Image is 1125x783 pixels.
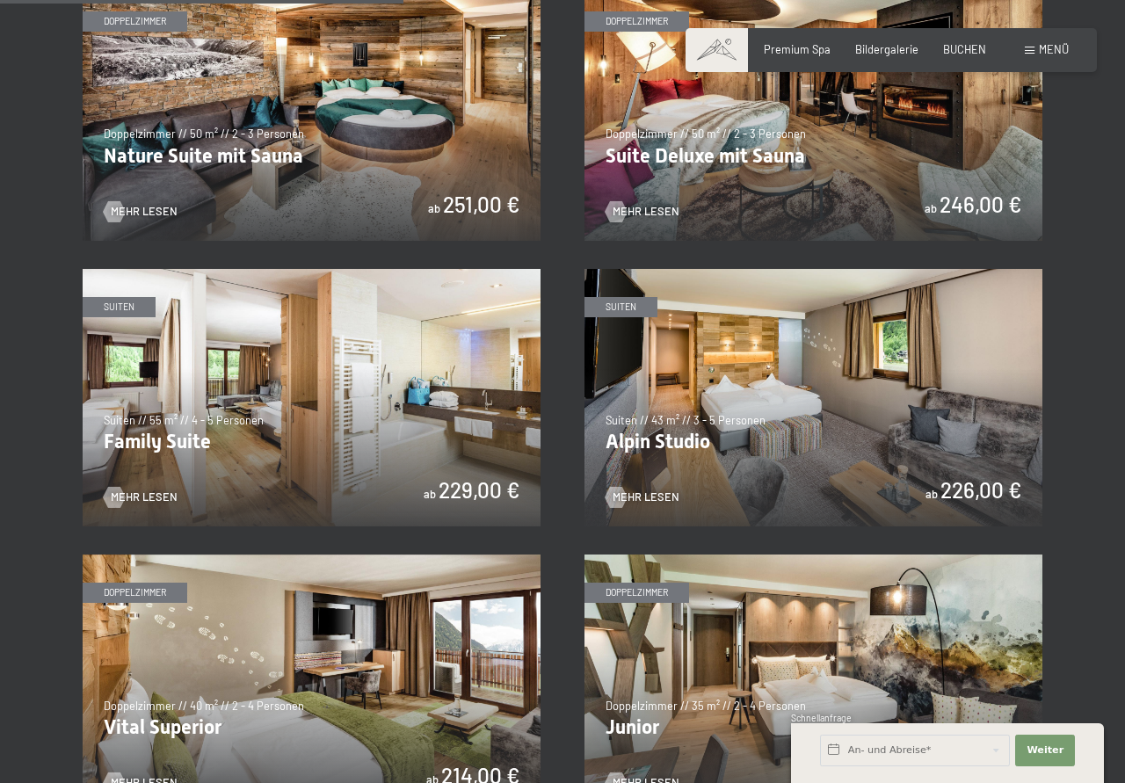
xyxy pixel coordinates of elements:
a: Bildergalerie [855,42,918,56]
a: Alpin Studio [584,269,1042,278]
button: Weiter [1015,735,1075,766]
span: Mehr Lesen [111,204,178,220]
span: Schnellanfrage [791,713,852,723]
span: Menü [1039,42,1069,56]
span: Weiter [1027,743,1063,758]
a: Junior [584,555,1042,563]
img: Alpin Studio [584,269,1042,526]
a: Mehr Lesen [606,204,679,220]
a: BUCHEN [943,42,986,56]
img: Family Suite [83,269,541,526]
a: Mehr Lesen [104,489,178,505]
a: Vital Superior [83,555,541,563]
a: Premium Spa [764,42,831,56]
span: Mehr Lesen [613,489,679,505]
a: Mehr Lesen [104,204,178,220]
span: Mehr Lesen [111,489,178,505]
span: Mehr Lesen [613,204,679,220]
a: Mehr Lesen [606,489,679,505]
a: Family Suite [83,269,541,278]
